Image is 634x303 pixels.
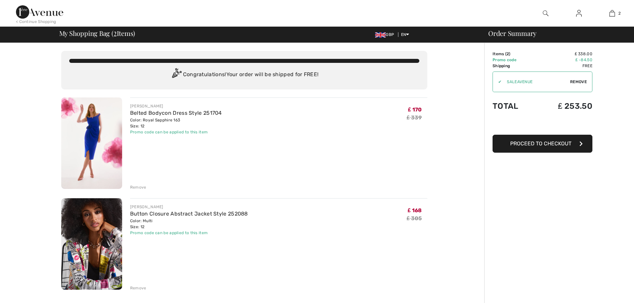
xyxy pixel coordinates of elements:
img: Button Closure Abstract Jacket Style 252088 [61,198,122,290]
a: Button Closure Abstract Jacket Style 252088 [130,211,248,217]
span: ₤ 170 [408,106,422,113]
span: Remove [570,79,587,85]
span: 2 [113,28,117,37]
img: 1ère Avenue [16,5,63,19]
iframe: PayPal [493,117,592,132]
td: ₤ -84.50 [535,57,592,63]
td: Free [535,63,592,69]
span: 2 [618,10,621,16]
span: EN [401,32,409,37]
div: Congratulations! Your order will be shipped for FREE! [69,68,419,81]
div: Order Summary [480,30,630,37]
button: Proceed to Checkout [493,135,592,153]
span: My Shopping Bag ( Items) [59,30,135,37]
td: ₤ 338.00 [535,51,592,57]
img: UK Pound [375,32,386,38]
div: ✔ [493,79,502,85]
div: [PERSON_NAME] [130,204,248,210]
a: Sign In [571,9,587,18]
td: Shipping [493,63,535,69]
span: ₤ 168 [408,207,422,214]
span: 2 [507,52,509,56]
td: ₤ 253.50 [535,95,592,117]
td: Promo code [493,57,535,63]
div: Remove [130,184,146,190]
a: 2 [596,9,628,17]
img: Congratulation2.svg [170,68,183,81]
s: ₤ 339 [407,114,422,121]
img: search the website [543,9,548,17]
span: GBP [375,32,397,37]
div: Remove [130,285,146,291]
td: Total [493,95,535,117]
input: Promo code [502,72,570,92]
span: Proceed to Checkout [510,140,571,147]
img: Belted Bodycon Dress Style 251704 [61,97,122,189]
div: Color: Multi Size: 12 [130,218,248,230]
div: [PERSON_NAME] [130,103,222,109]
td: Items ( ) [493,51,535,57]
a: Belted Bodycon Dress Style 251704 [130,110,222,116]
div: Color: Royal Sapphire 163 Size: 12 [130,117,222,129]
s: ₤ 305 [407,215,422,222]
img: My Bag [609,9,615,17]
div: Promo code can be applied to this item [130,230,248,236]
div: Promo code can be applied to this item [130,129,222,135]
img: My Info [576,9,582,17]
div: < Continue Shopping [16,19,56,25]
